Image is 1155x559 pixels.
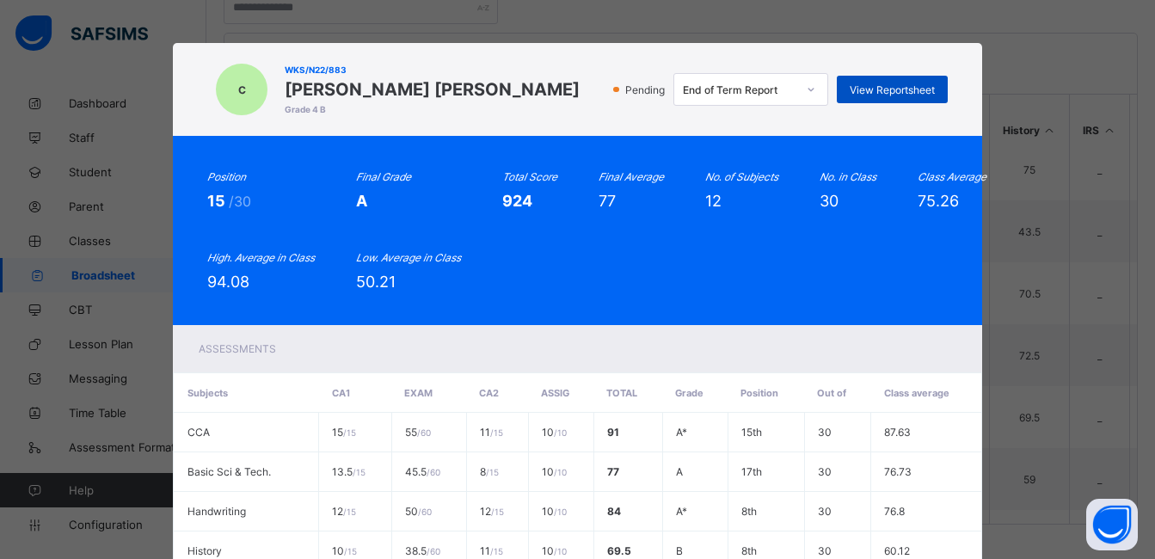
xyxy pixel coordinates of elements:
span: View Reportsheet [850,83,935,96]
span: 8 [480,465,499,478]
span: / 15 [344,546,357,556]
span: 13.5 [332,465,366,478]
span: History [187,544,222,557]
div: End of Term Report [683,83,796,96]
span: EXAM [404,387,433,399]
span: A [676,465,683,478]
span: / 60 [427,467,440,477]
span: Grade [675,387,703,399]
span: / 15 [343,507,356,517]
span: 10 [332,544,357,557]
span: 15 [207,192,229,210]
span: 77 [599,192,616,210]
span: CA2 [479,387,499,399]
span: / 10 [554,507,567,517]
span: 11 [480,426,503,439]
span: 12 [332,505,356,518]
span: Grade 4 B [285,104,580,114]
i: Position [207,170,246,183]
span: WKS/N22/883 [285,64,580,75]
span: / 15 [353,467,366,477]
span: C [238,83,246,96]
span: CCA [187,426,210,439]
span: 94.08 [207,273,249,291]
span: / 15 [491,507,504,517]
i: Low. Average in Class [356,251,461,264]
span: B [676,544,683,557]
span: 11 [480,544,503,557]
span: 45.5 [405,465,440,478]
span: / 10 [554,546,567,556]
span: 17th [741,465,762,478]
span: Assessments [199,342,276,355]
span: A [356,192,367,210]
span: 15 [332,426,356,439]
i: No. in Class [820,170,876,183]
span: 10 [542,465,567,478]
span: 10 [542,426,567,439]
i: Total Score [502,170,557,183]
span: 12 [705,192,722,210]
span: 55 [405,426,431,439]
span: 8th [741,505,757,518]
span: / 60 [418,507,432,517]
span: 30 [818,426,832,439]
span: 91 [607,426,619,439]
span: / 15 [486,467,499,477]
span: 30 [818,465,832,478]
span: Pending [624,83,670,96]
span: 75.26 [918,192,959,210]
span: 30 [820,192,839,210]
i: Final Grade [356,170,411,183]
span: 38.5 [405,544,440,557]
span: 30 [818,544,832,557]
span: 69.5 [607,544,631,557]
span: / 15 [343,427,356,438]
span: 77 [607,465,619,478]
span: 15th [741,426,762,439]
i: No. of Subjects [705,170,778,183]
span: 10 [542,505,567,518]
i: Class Average [918,170,986,183]
span: Subjects [187,387,228,399]
span: 30 [818,505,832,518]
span: [PERSON_NAME] [PERSON_NAME] [285,79,580,100]
span: Class average [884,387,949,399]
span: Handwriting [187,505,246,518]
span: Out of [817,387,846,399]
span: / 60 [417,427,431,438]
span: 12 [480,505,504,518]
span: 84 [607,505,621,518]
span: ASSIG [541,387,569,399]
span: 76.73 [884,465,912,478]
span: Position [740,387,778,399]
span: 50 [405,505,432,518]
span: / 60 [427,546,440,556]
span: Total [606,387,637,399]
span: /30 [229,193,251,210]
span: 924 [502,192,532,210]
span: 76.8 [884,505,905,518]
i: Final Average [599,170,664,183]
span: / 15 [490,546,503,556]
span: Basic Sci & Tech. [187,465,271,478]
span: / 10 [554,427,567,438]
button: Open asap [1086,499,1138,550]
span: / 10 [554,467,567,477]
span: 50.21 [356,273,396,291]
i: High. Average in Class [207,251,315,264]
span: 87.63 [884,426,911,439]
span: CA1 [332,387,350,399]
span: / 15 [490,427,503,438]
span: 8th [741,544,757,557]
span: 10 [542,544,567,557]
span: 60.12 [884,544,910,557]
